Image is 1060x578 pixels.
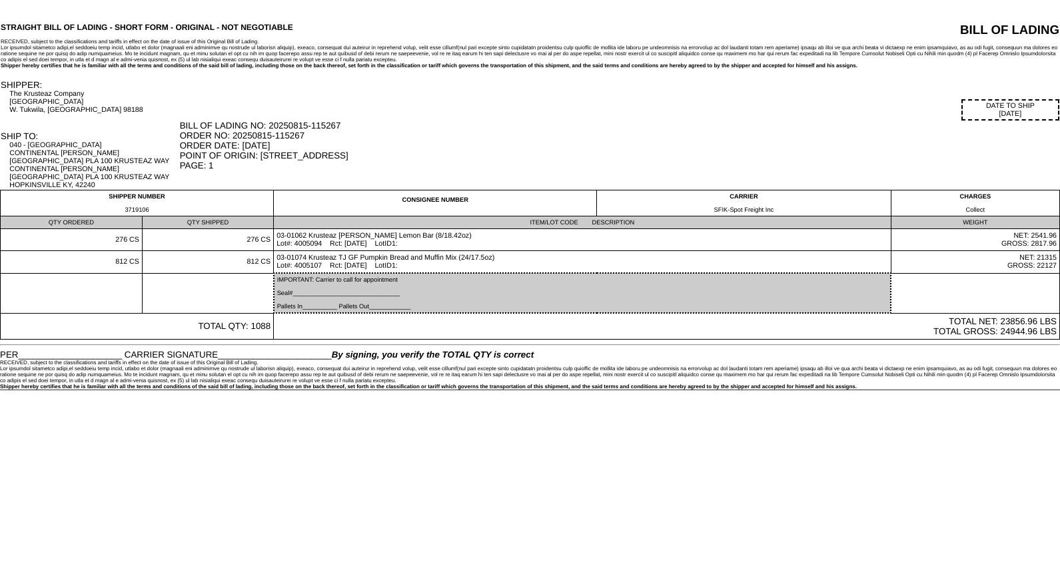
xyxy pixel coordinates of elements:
[894,206,1057,213] div: Collect
[600,206,887,213] div: SFIK-Spot Freight Inc
[142,216,273,229] td: QTY SHIPPED
[1,63,1059,69] div: Shipper hereby certifies that he is familiar with all the terms and conditions of the said bill o...
[274,216,891,229] td: ITEM/LOT CODE DESCRIPTION
[180,121,1059,170] div: BILL OF LADING NO: 20250815-115267 ORDER NO: 20250815-115267 ORDER DATE: [DATE] POINT OF ORIGIN: ...
[142,229,273,251] td: 276 CS
[274,190,597,216] td: CONSIGNEE NUMBER
[1,80,179,90] div: SHIPPER:
[332,350,534,360] span: By signing, you verify the TOTAL QTY is correct
[274,313,1060,340] td: TOTAL NET: 23856.96 LBS TOTAL GROSS: 24944.96 LBS
[777,23,1059,37] div: BILL OF LADING
[9,90,178,114] div: The Krusteaz Company [GEOGRAPHIC_DATA] W. Tukwila, [GEOGRAPHIC_DATA] 98188
[9,141,178,189] div: 040 - [GEOGRAPHIC_DATA] CONTINENTAL [PERSON_NAME] [GEOGRAPHIC_DATA] PLA 100 KRUSTEAZ WAY CONTINEN...
[1,216,143,229] td: QTY ORDERED
[1,229,143,251] td: 276 CS
[961,99,1059,121] div: DATE TO SHIP [DATE]
[891,251,1059,274] td: NET: 21315 GROSS: 22127
[274,251,891,274] td: 03-01074 Krusteaz TJ GF Pumpkin Bread and Muffin Mix (24/17.5oz) Lot#: 4005107 Rct: [DATE] LotID1:
[3,206,270,213] div: 3719106
[1,313,274,340] td: TOTAL QTY: 1088
[274,273,891,313] td: IMPORTANT: Carrier to call for appointment Seal#_______________________________ Pallets In_______...
[1,131,179,141] div: SHIP TO:
[142,251,273,274] td: 812 CS
[891,190,1059,216] td: CHARGES
[274,229,891,251] td: 03-01062 Krusteaz [PERSON_NAME] Lemon Bar (8/18.42oz) Lot#: 4005094 Rct: [DATE] LotID1:
[891,216,1059,229] td: WEIGHT
[1,251,143,274] td: 812 CS
[1,190,274,216] td: SHIPPER NUMBER
[891,229,1059,251] td: NET: 2541.96 GROSS: 2817.96
[597,190,891,216] td: CARRIER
